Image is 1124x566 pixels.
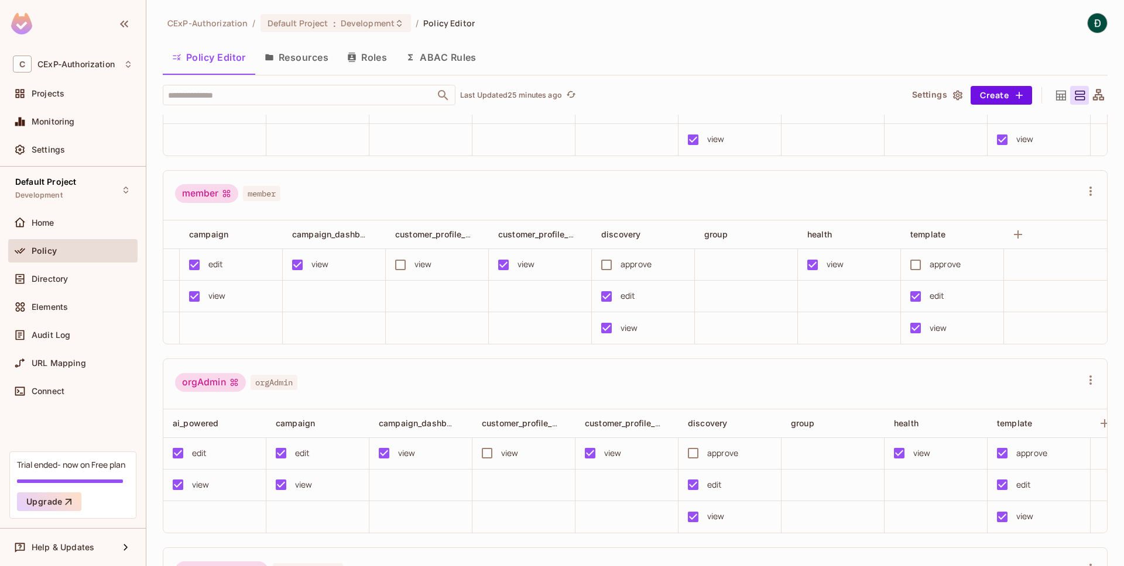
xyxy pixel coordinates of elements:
button: Resources [255,43,338,72]
span: : [333,19,337,28]
div: view [707,510,725,523]
span: Settings [32,145,65,154]
div: view [621,322,638,334]
span: template [997,418,1032,428]
div: view [414,258,432,271]
span: orgAdmin [251,375,297,390]
button: Create [971,86,1032,105]
span: health [807,229,832,239]
div: orgAdmin [175,373,246,392]
span: Default Project [268,18,328,29]
span: customer_profile_limited [585,417,683,429]
span: customer_profile_limited [498,229,596,240]
img: Đình Phú Nguyễn [1088,13,1107,33]
span: campaign_dashboard [292,229,378,240]
div: view [707,133,725,146]
div: edit [707,478,722,491]
button: Policy Editor [163,43,255,72]
span: refresh [566,89,576,101]
span: template [910,229,945,239]
span: the active workspace [167,18,248,29]
img: SReyMgAAAABJRU5ErkJggg== [11,13,32,34]
span: group [704,229,728,239]
div: view [1016,510,1034,523]
span: Projects [32,89,64,98]
div: edit [208,258,224,271]
div: view [604,447,622,460]
div: approve [621,258,652,271]
span: Workspace: CExP-Authorization [37,60,115,69]
div: approve [707,447,738,460]
div: view [518,258,535,271]
div: view [192,478,210,491]
div: view [1016,133,1034,146]
div: edit [621,289,636,302]
span: Home [32,218,54,227]
span: discovery [688,418,727,428]
button: Upgrade [17,492,81,511]
span: Audit Log [32,330,70,340]
span: Click to refresh data [562,88,578,102]
div: view [208,289,226,302]
li: / [416,18,419,29]
button: Roles [338,43,396,72]
span: ai_powered [173,418,219,428]
div: edit [1016,478,1032,491]
div: view [930,322,947,334]
span: Help & Updates [32,543,94,552]
div: view [827,258,844,271]
div: approve [1016,447,1047,460]
div: Trial ended- now on Free plan [17,459,125,470]
div: view [311,258,329,271]
button: refresh [564,88,578,102]
div: view [501,447,519,460]
span: Directory [32,274,68,284]
span: member [243,186,280,201]
span: discovery [601,229,640,239]
button: Settings [907,86,966,105]
span: Monitoring [32,117,75,126]
button: Open [435,87,451,103]
div: view [295,478,313,491]
span: Development [15,191,63,200]
span: Development [341,18,395,29]
p: Last Updated 25 minutes ago [460,91,562,100]
span: campaign_dashboard [379,417,465,429]
span: Elements [32,302,68,312]
span: campaign [189,229,228,239]
span: campaign [276,418,315,428]
span: health [894,418,919,428]
div: edit [192,447,207,460]
span: URL Mapping [32,358,86,368]
span: customer_profile_full [395,229,478,240]
span: Connect [32,386,64,396]
span: customer_profile_full [482,417,564,429]
span: group [791,418,814,428]
button: ABAC Rules [396,43,486,72]
div: member [175,184,238,203]
div: approve [930,258,961,271]
div: edit [295,447,310,460]
span: Policy [32,246,57,256]
li: / [252,18,255,29]
div: edit [930,289,945,302]
div: view [398,447,416,460]
span: Default Project [15,177,76,187]
div: view [913,447,931,460]
span: C [13,56,32,73]
span: Policy Editor [423,18,475,29]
